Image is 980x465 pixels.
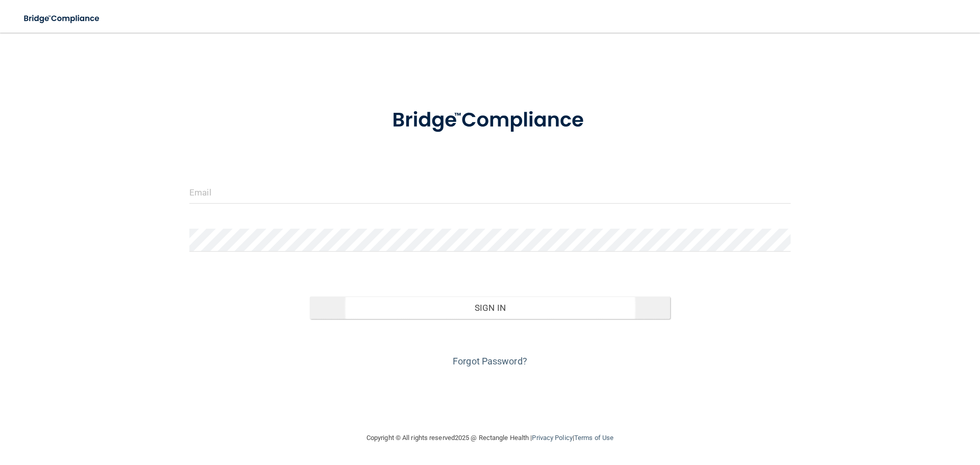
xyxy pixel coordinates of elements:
[453,356,527,366] a: Forgot Password?
[574,434,614,442] a: Terms of Use
[371,94,609,147] img: bridge_compliance_login_screen.278c3ca4.svg
[310,297,671,319] button: Sign In
[189,181,791,204] input: Email
[532,434,572,442] a: Privacy Policy
[15,8,109,29] img: bridge_compliance_login_screen.278c3ca4.svg
[304,422,676,454] div: Copyright © All rights reserved 2025 @ Rectangle Health | |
